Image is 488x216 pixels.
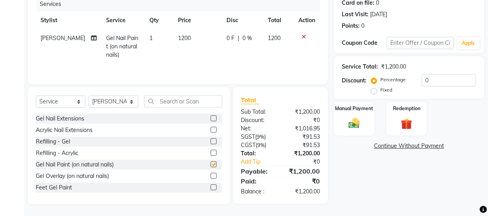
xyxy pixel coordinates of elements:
[149,34,153,42] span: 1
[393,105,420,112] label: Redemption
[342,39,387,47] div: Coupon Code
[178,34,191,42] span: 1200
[335,105,373,112] label: Manual Payment
[242,34,252,42] span: 0 %
[342,10,368,19] div: Last Visit:
[263,11,294,29] th: Total
[281,187,326,196] div: ₹1,200.00
[235,166,281,176] div: Payable:
[144,95,222,107] input: Search or Scan
[345,117,363,130] img: _cash.svg
[222,11,263,29] th: Disc
[238,34,239,42] span: |
[281,108,326,116] div: ₹1,200.00
[41,34,85,42] span: [PERSON_NAME]
[380,76,406,83] label: Percentage
[361,22,364,30] div: 0
[281,166,326,176] div: ₹1,200.00
[145,11,173,29] th: Qty
[173,11,222,29] th: Price
[36,172,109,180] div: Gel Overlay (on natural nails)
[235,149,281,158] div: Total:
[235,176,281,186] div: Paid:
[335,142,482,150] a: Continue Without Payment
[342,63,378,71] div: Service Total:
[106,34,138,58] span: Gel Nail Paint (on natural nails)
[387,37,454,49] input: Enter Offer / Coupon Code
[342,22,360,30] div: Points:
[381,63,406,71] div: ₹1,200.00
[294,11,320,29] th: Action
[380,86,392,94] label: Fixed
[36,184,72,192] div: Feet Gel Paint
[36,11,101,29] th: Stylist
[281,133,326,141] div: ₹91.53
[227,34,234,42] span: 0 F
[36,126,93,134] div: Acrylic Nail Extensions
[235,133,281,141] div: ( )
[36,115,84,123] div: Gel Nail Extensions
[101,11,144,29] th: Service
[241,96,259,104] span: Total
[235,124,281,133] div: Net:
[235,116,281,124] div: Discount:
[241,141,256,149] span: CGST
[288,158,326,166] div: ₹0
[281,124,326,133] div: ₹1,016.95
[258,142,265,148] span: 9%
[241,133,256,140] span: SGST
[370,10,387,19] div: [DATE]
[257,134,265,140] span: 9%
[235,158,288,166] a: Add Tip
[281,141,326,149] div: ₹91.53
[36,161,114,169] div: Gel Nail Paint (on natural nails)
[457,37,480,49] button: Apply
[36,138,70,146] div: Refilling - Gel
[397,117,416,131] img: _gift.svg
[342,76,366,85] div: Discount:
[36,149,78,157] div: Refilling - Acrylic
[281,116,326,124] div: ₹0
[281,149,326,158] div: ₹1,200.00
[281,176,326,186] div: ₹0
[235,187,281,196] div: Balance :
[235,141,281,149] div: ( )
[235,108,281,116] div: Sub Total:
[268,34,281,42] span: 1200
